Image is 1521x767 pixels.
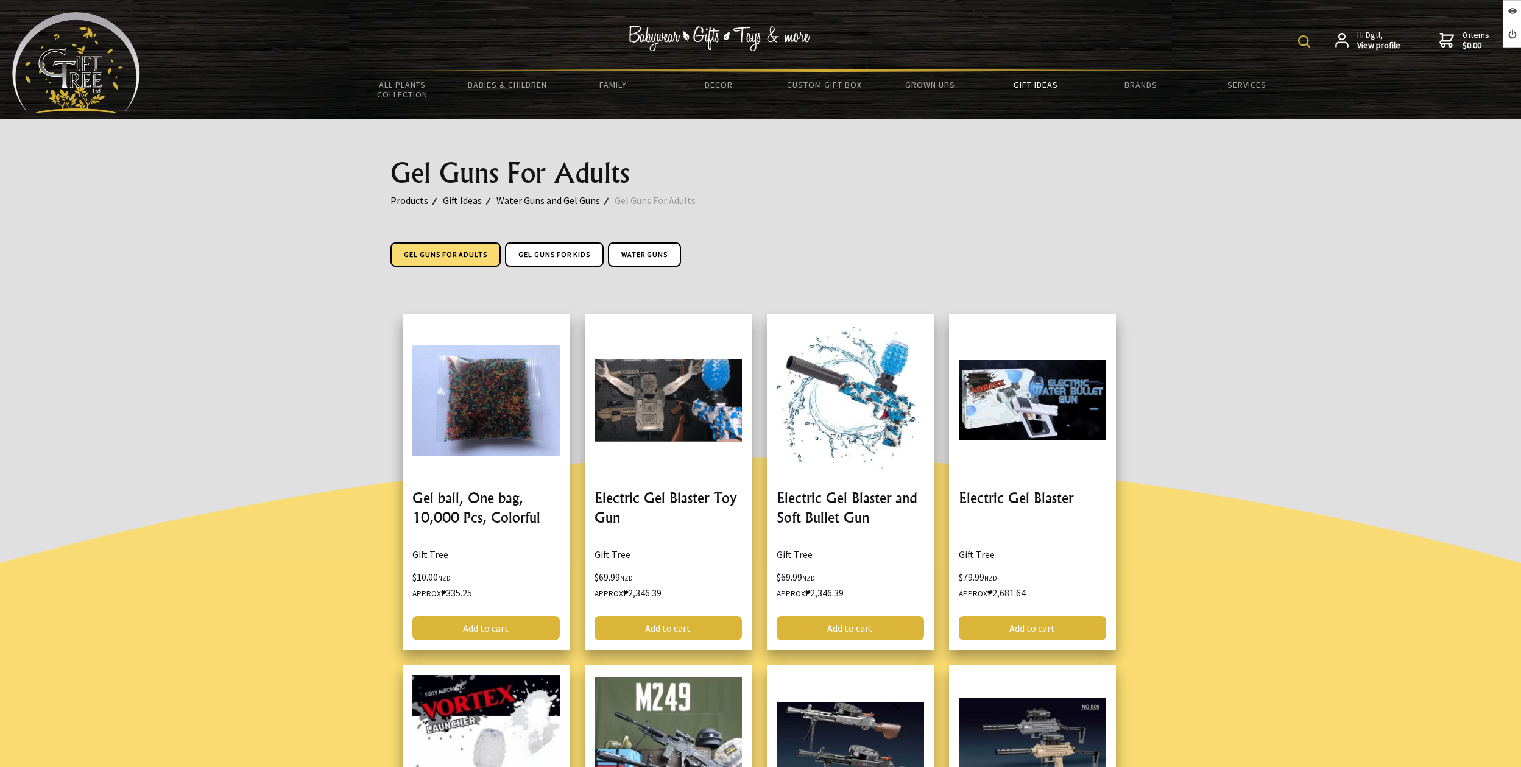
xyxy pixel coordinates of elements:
[455,72,560,97] a: Babies & Children
[390,242,501,267] a: Gel Guns For Adults
[390,158,1131,188] h1: Gel Guns For Adults
[1463,29,1489,51] span: 0 items
[777,616,924,640] a: Add to cart
[1298,35,1310,48] img: product search
[877,72,983,97] a: Grown Ups
[412,616,560,640] a: Add to cart
[1463,40,1489,51] strong: $0.00
[615,193,710,208] a: Gel Guns For Adults
[1335,30,1400,51] a: Hi Dgtl,View profile
[1357,40,1400,51] strong: View profile
[666,72,771,97] a: Decor
[1357,30,1400,51] span: Hi Dgtl,
[608,242,681,267] a: Water Guns
[628,26,811,51] img: Babywear - Gifts - Toys & more
[560,72,666,97] a: Family
[1089,72,1194,97] a: Brands
[1439,30,1489,51] a: 0 items$0.00
[983,72,1088,97] a: Gift Ideas
[443,193,496,208] a: Gift Ideas
[959,616,1106,640] a: Add to cart
[1194,72,1299,97] a: Services
[350,72,455,107] a: All Plants Collection
[772,72,877,97] a: Custom Gift Box
[505,242,604,267] a: Gel Guns For Kids
[390,193,443,208] a: Products
[496,193,615,208] a: Water Guns and Gel Guns
[12,12,140,113] img: Babyware - Gifts - Toys and more...
[595,616,742,640] a: Add to cart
